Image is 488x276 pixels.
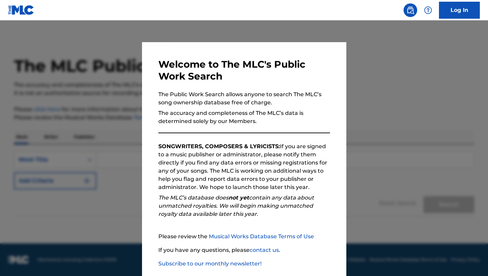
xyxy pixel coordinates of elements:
[158,143,280,150] strong: SONGWRITERS, COMPOSERS & LYRICISTS:
[158,109,330,125] p: The accuracy and completeness of The MLC’s data is determined solely by our Members.
[424,6,432,14] img: help
[158,260,262,267] a: Subscribe to our monthly newsletter!
[158,246,330,254] p: If you have any questions, please .
[158,58,330,82] h3: Welcome to The MLC's Public Work Search
[229,194,249,201] strong: not yet
[250,247,279,253] a: contact us
[8,5,34,15] img: MLC Logo
[158,90,330,107] p: The Public Work Search allows anyone to search The MLC’s song ownership database free of charge.
[209,233,314,240] a: Musical Works Database Terms of Use
[421,3,435,17] div: Help
[404,3,417,17] a: Public Search
[158,232,330,241] p: Please review the
[158,194,314,217] em: The MLC’s database does contain any data about unmatched royalties. We will begin making unmatche...
[406,6,414,14] img: search
[439,2,480,19] a: Log In
[158,142,330,191] p: If you are signed to a music publisher or administrator, please notify them directly if you find ...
